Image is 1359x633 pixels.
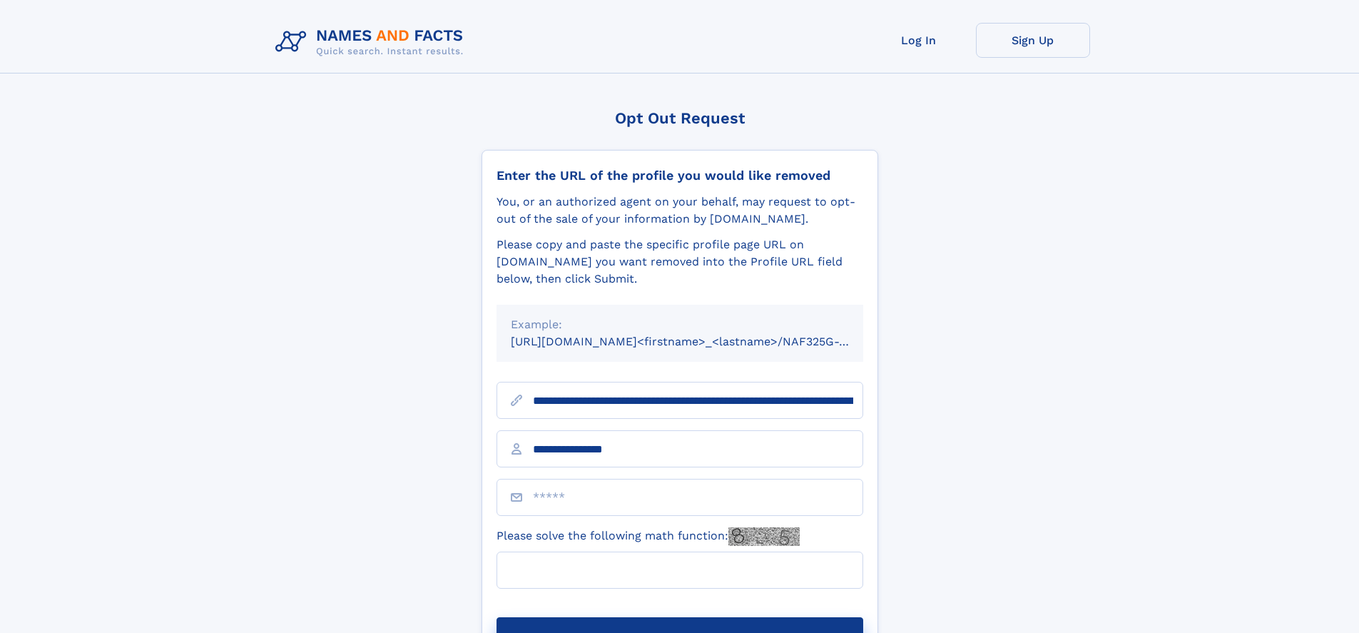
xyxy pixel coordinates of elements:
div: Enter the URL of the profile you would like removed [497,168,863,183]
div: You, or an authorized agent on your behalf, may request to opt-out of the sale of your informatio... [497,193,863,228]
div: Example: [511,316,849,333]
a: Sign Up [976,23,1090,58]
div: Please copy and paste the specific profile page URL on [DOMAIN_NAME] you want removed into the Pr... [497,236,863,288]
a: Log In [862,23,976,58]
img: Logo Names and Facts [270,23,475,61]
small: [URL][DOMAIN_NAME]<firstname>_<lastname>/NAF325G-xxxxxxxx [511,335,890,348]
div: Opt Out Request [482,109,878,127]
label: Please solve the following math function: [497,527,800,546]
